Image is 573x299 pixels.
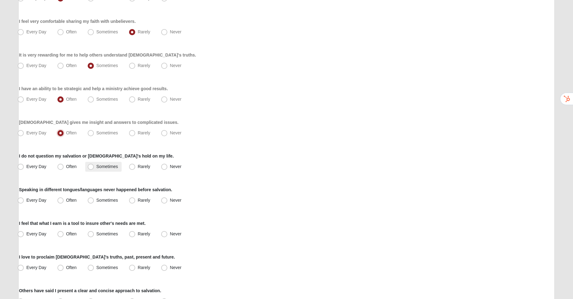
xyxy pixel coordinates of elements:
span: Rarely [138,29,150,34]
span: Often [66,231,77,236]
span: Often [66,198,77,203]
label: I do not question my salvation or [DEMOGRAPHIC_DATA]'s hold on my life. [19,153,174,159]
span: Sometimes [96,164,118,169]
span: Never [170,198,181,203]
span: Rarely [138,63,150,68]
span: Sometimes [96,130,118,135]
span: Sometimes [96,265,118,270]
span: Every Day [26,265,46,270]
span: Never [170,29,181,34]
span: Every Day [26,97,46,102]
label: It is very rewarding for me to help others understand [DEMOGRAPHIC_DATA]'s truths. [19,52,196,58]
span: Every Day [26,130,46,135]
span: Never [170,265,181,270]
span: Every Day [26,198,46,203]
span: Never [170,97,181,102]
span: Sometimes [96,198,118,203]
span: Never [170,164,181,169]
span: Rarely [138,198,150,203]
span: Every Day [26,164,46,169]
span: Rarely [138,97,150,102]
label: Speaking in different tongues/languages never happened before salvation. [19,187,172,193]
label: I have an ability to be strategic and help a ministry achieve good results. [19,86,168,92]
span: Every Day [26,231,46,236]
span: Often [66,265,77,270]
label: I feel very comfortable sharing my faith with unbelievers. [19,18,136,24]
span: Often [66,63,77,68]
span: Often [66,130,77,135]
label: I love to proclaim [DEMOGRAPHIC_DATA]'s truths, past, present and future. [19,254,175,260]
span: Rarely [138,231,150,236]
span: Sometimes [96,231,118,236]
span: Often [66,97,77,102]
span: Every Day [26,63,46,68]
span: Sometimes [96,97,118,102]
label: [DEMOGRAPHIC_DATA] gives me insight and answers to complicated issues. [19,119,178,125]
span: Often [66,29,77,34]
span: Rarely [138,130,150,135]
span: Never [170,130,181,135]
span: Never [170,63,181,68]
span: Sometimes [96,63,118,68]
label: I feel that what I earn is a tool to insure other's needs are met. [19,220,145,226]
label: Others have said I present a clear and concise approach to salvation. [19,288,161,294]
span: Sometimes [96,29,118,34]
span: Every Day [26,29,46,34]
span: Rarely [138,265,150,270]
span: Often [66,164,77,169]
span: Rarely [138,164,150,169]
span: Never [170,231,181,236]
